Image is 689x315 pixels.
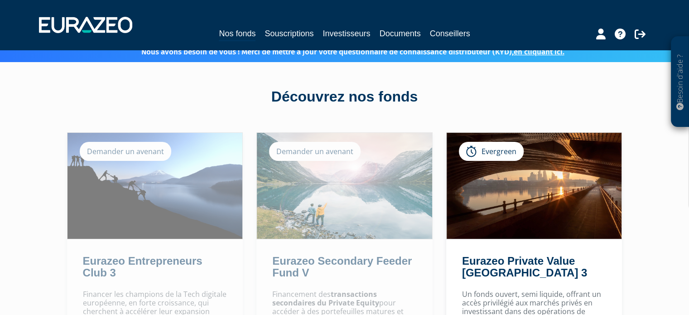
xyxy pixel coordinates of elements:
[115,44,564,58] p: Nous avons besoin de vous ! Merci de mettre à jour votre questionnaire de connaissance distribute...
[459,142,524,161] div: Evergreen
[272,289,379,308] strong: transactions secondaires du Private Equity
[265,27,313,40] a: Souscriptions
[87,87,603,107] div: Découvrez nos fonds
[447,133,622,239] img: Eurazeo Private Value Europe 3
[514,47,564,57] a: en cliquant ici.
[269,142,361,161] div: Demander un avenant
[80,142,171,161] div: Demander un avenant
[219,27,255,41] a: Nos fonds
[430,27,470,40] a: Conseillers
[380,27,421,40] a: Documents
[257,133,432,239] img: Eurazeo Secondary Feeder Fund V
[675,41,685,123] p: Besoin d'aide ?
[39,17,132,33] img: 1732889491-logotype_eurazeo_blanc_rvb.png
[462,255,587,279] a: Eurazeo Private Value [GEOGRAPHIC_DATA] 3
[67,133,243,239] img: Eurazeo Entrepreneurs Club 3
[83,255,202,279] a: Eurazeo Entrepreneurs Club 3
[272,255,412,279] a: Eurazeo Secondary Feeder Fund V
[323,27,370,40] a: Investisseurs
